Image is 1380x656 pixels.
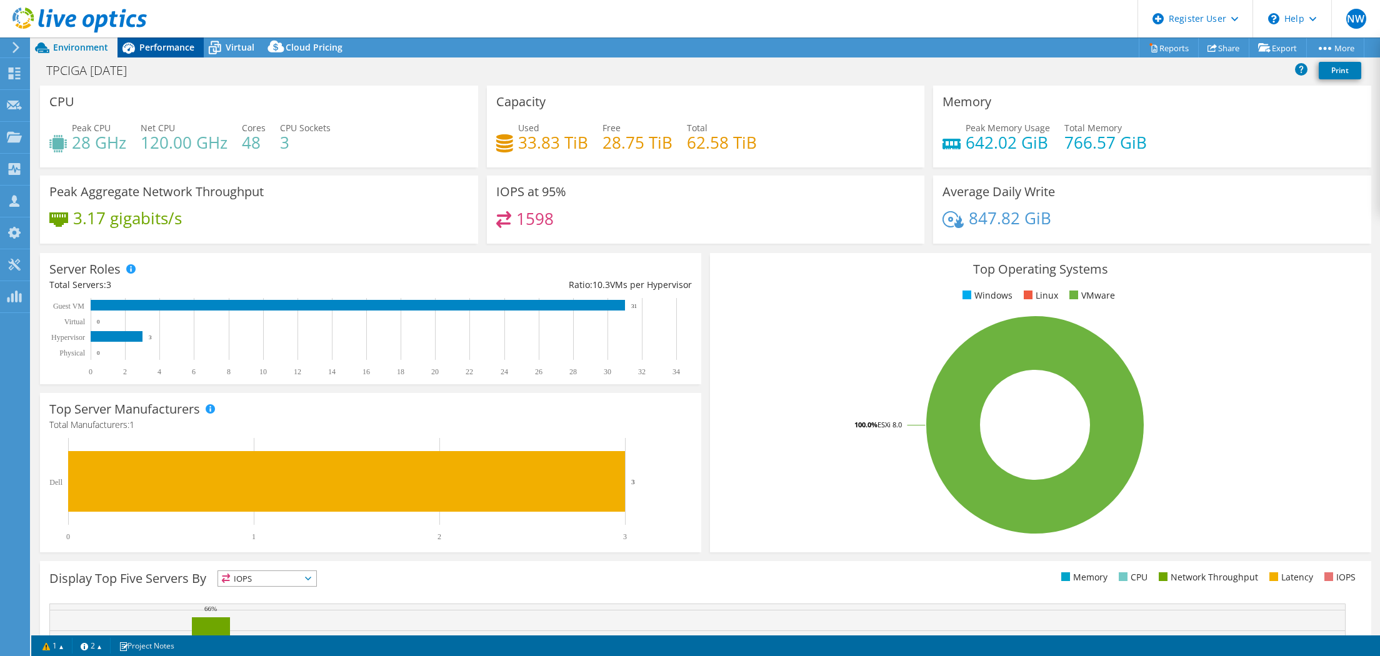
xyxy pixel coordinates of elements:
[631,303,637,309] text: 31
[1319,62,1361,79] a: Print
[72,136,126,149] h4: 28 GHz
[1198,38,1249,57] a: Share
[51,333,85,342] text: Hypervisor
[49,95,74,109] h3: CPU
[97,350,100,356] text: 0
[53,302,84,311] text: Guest VM
[1064,122,1122,134] span: Total Memory
[687,136,757,149] h4: 62.58 TiB
[1249,38,1307,57] a: Export
[157,367,161,376] text: 4
[280,122,331,134] span: CPU Sockets
[89,367,92,376] text: 0
[49,478,62,487] text: Dell
[49,418,692,432] h4: Total Manufacturers:
[431,367,439,376] text: 20
[1268,13,1279,24] svg: \n
[242,122,266,134] span: Cores
[64,317,86,326] text: Virtual
[227,367,231,376] text: 8
[687,122,707,134] span: Total
[672,367,680,376] text: 34
[942,95,991,109] h3: Memory
[192,367,196,376] text: 6
[34,638,72,654] a: 1
[623,532,627,541] text: 3
[129,419,134,430] span: 1
[252,532,256,541] text: 1
[294,367,301,376] text: 12
[1064,136,1147,149] h4: 766.57 GiB
[631,478,635,485] text: 3
[602,122,621,134] span: Free
[49,262,121,276] h3: Server Roles
[1266,570,1313,584] li: Latency
[496,185,566,199] h3: IOPS at 95%
[141,136,227,149] h4: 120.00 GHz
[437,532,441,541] text: 2
[49,278,371,292] div: Total Servers:
[226,41,254,53] span: Virtual
[496,95,546,109] h3: Capacity
[328,367,336,376] text: 14
[259,367,267,376] text: 10
[942,185,1055,199] h3: Average Daily Write
[959,289,1012,302] li: Windows
[397,367,404,376] text: 18
[969,211,1051,225] h4: 847.82 GiB
[516,212,554,226] h4: 1598
[1058,570,1107,584] li: Memory
[139,41,194,53] span: Performance
[1116,570,1147,584] li: CPU
[73,211,182,225] h4: 3.17 gigabits/s
[123,367,127,376] text: 2
[49,402,200,416] h3: Top Server Manufacturers
[1066,289,1115,302] li: VMware
[1321,570,1356,584] li: IOPS
[72,122,111,134] span: Peak CPU
[569,367,577,376] text: 28
[362,367,370,376] text: 16
[66,532,70,541] text: 0
[518,136,588,149] h4: 33.83 TiB
[110,638,183,654] a: Project Notes
[592,279,610,291] span: 10.3
[204,605,217,612] text: 66%
[72,638,111,654] a: 2
[371,278,692,292] div: Ratio: VMs per Hypervisor
[604,367,611,376] text: 30
[149,334,152,340] text: 3
[59,349,85,357] text: Physical
[966,122,1050,134] span: Peak Memory Usage
[535,367,542,376] text: 26
[1021,289,1058,302] li: Linux
[518,122,539,134] span: Used
[286,41,342,53] span: Cloud Pricing
[106,279,111,291] span: 3
[854,420,877,429] tspan: 100.0%
[719,262,1362,276] h3: Top Operating Systems
[1156,570,1258,584] li: Network Throughput
[218,571,316,586] span: IOPS
[141,122,175,134] span: Net CPU
[501,367,508,376] text: 24
[1306,38,1364,57] a: More
[41,64,146,77] h1: TPCIGA [DATE]
[602,136,672,149] h4: 28.75 TiB
[1346,9,1366,29] span: NW
[280,136,331,149] h4: 3
[53,41,108,53] span: Environment
[49,185,264,199] h3: Peak Aggregate Network Throughput
[466,367,473,376] text: 22
[242,136,266,149] h4: 48
[638,367,646,376] text: 32
[877,420,902,429] tspan: ESXi 8.0
[97,319,100,325] text: 0
[966,136,1050,149] h4: 642.02 GiB
[1139,38,1199,57] a: Reports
